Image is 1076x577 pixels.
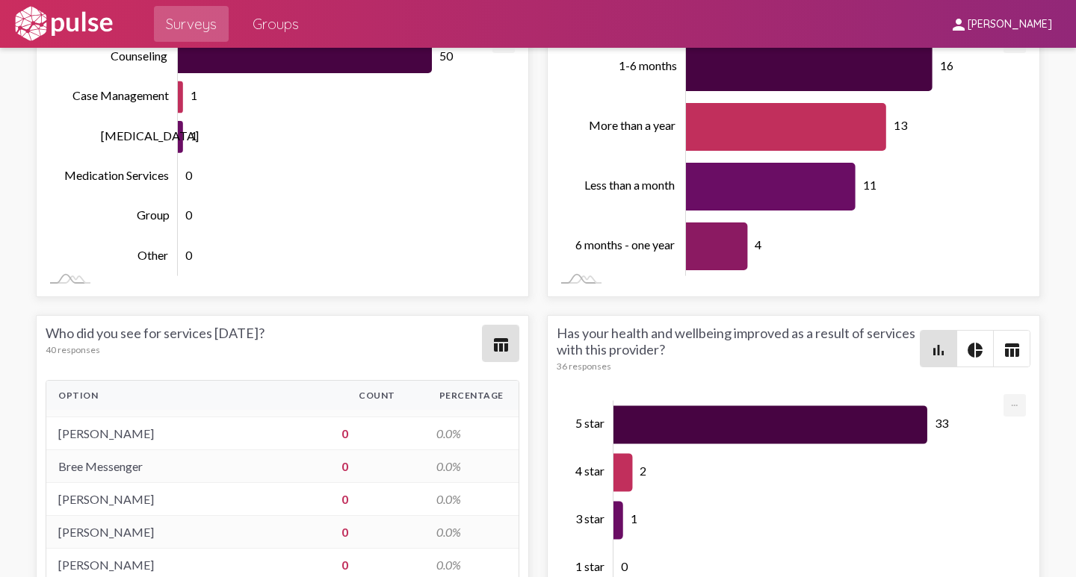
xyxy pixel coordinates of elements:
td: 0.0% [424,450,519,483]
tspan: 5 star [575,416,605,430]
tspan: 1-6 months [619,58,677,72]
tspan: 33 [934,416,948,430]
tspan: 0 [185,248,193,262]
mat-icon: bar_chart [930,341,947,359]
tspan: 0 [185,168,193,182]
tspan: 4 star [575,464,605,478]
button: Pie style chart [957,331,993,367]
th: Percentage [424,381,519,411]
tspan: 0 [621,559,628,573]
td: 0.0% [424,417,519,450]
td: 0 [330,516,424,549]
button: Table view [994,331,1030,367]
div: Who did you see for services [DATE]? [46,325,482,362]
tspan: 3 star [575,511,605,525]
button: Table view [483,325,519,361]
mat-icon: person [950,16,968,34]
tspan: 50 [439,49,454,63]
td: 0 [330,450,424,483]
th: Count [330,381,424,411]
tspan: 0 [185,208,193,222]
tspan: 11 [862,178,876,192]
span: Groups [253,10,299,37]
td: [PERSON_NAME] [46,516,330,549]
g: Chart [575,37,1005,276]
a: Surveys [154,6,229,42]
tspan: Group [137,208,170,222]
div: 36 responses [557,361,920,372]
tspan: 2 [640,464,646,478]
span: [PERSON_NAME] [968,18,1052,31]
mat-icon: table_chart [492,336,510,354]
button: [PERSON_NAME] [938,10,1064,37]
tspan: More than a year [589,118,675,132]
td: 0 [330,417,424,450]
tspan: Case Management [72,88,169,102]
td: 0.0% [424,516,519,549]
tspan: [MEDICAL_DATA] [101,128,199,143]
tspan: Other [137,248,168,262]
img: white-logo.svg [12,5,115,43]
td: [PERSON_NAME] [46,417,330,450]
td: 0.0% [424,483,519,516]
div: 40 responses [46,344,482,355]
tspan: 1 [630,511,637,525]
td: 0 [330,483,424,516]
tspan: Counseling [111,49,167,63]
mat-icon: table_chart [1003,341,1021,359]
tspan: 4 [755,237,761,252]
button: Bar chart [921,331,956,367]
a: Export [Press ENTER or use arrow keys to navigate] [1004,394,1026,408]
g: Chart [64,37,494,276]
tspan: Medication Services [64,168,169,182]
tspan: 16 [939,58,953,72]
th: Option [46,381,330,411]
tspan: 1 star [575,559,605,573]
tspan: Less than a month [584,178,675,192]
mat-icon: pie_chart [966,341,984,359]
td: [PERSON_NAME] [46,483,330,516]
div: Has your health and wellbeing improved as a result of services with this provider? [557,325,920,372]
tspan: 1 [190,88,197,102]
span: Surveys [166,10,217,37]
a: Groups [241,6,311,42]
tspan: 13 [893,118,907,132]
tspan: 6 months - one year [575,237,675,252]
td: Bree Messenger [46,450,330,483]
